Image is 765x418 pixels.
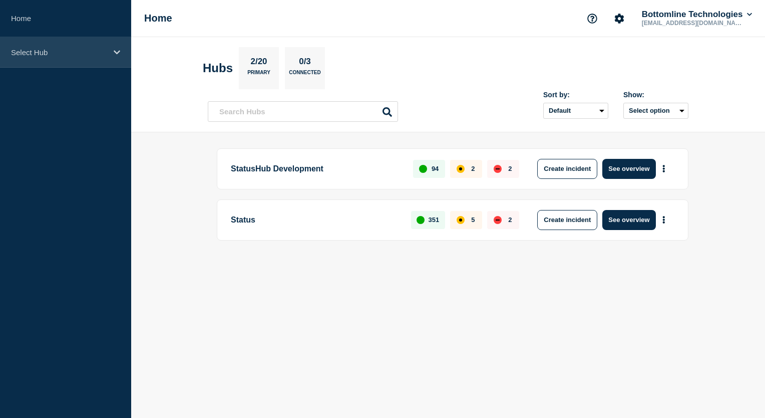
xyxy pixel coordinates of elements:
[429,216,440,224] p: 351
[494,165,502,173] div: down
[640,10,754,20] button: Bottomline Technologies
[144,13,172,24] h1: Home
[11,48,107,57] p: Select Hub
[417,216,425,224] div: up
[582,8,603,29] button: Support
[657,211,670,229] button: More actions
[471,165,475,172] p: 2
[508,165,512,172] p: 2
[494,216,502,224] div: down
[471,216,475,224] p: 5
[231,159,402,179] p: StatusHub Development
[289,70,320,80] p: Connected
[231,210,400,230] p: Status
[295,57,315,70] p: 0/3
[602,159,655,179] button: See overview
[203,61,233,75] h2: Hubs
[457,165,465,173] div: affected
[623,91,688,99] div: Show:
[247,57,271,70] p: 2/20
[609,8,630,29] button: Account settings
[457,216,465,224] div: affected
[640,20,744,27] p: [EMAIL_ADDRESS][DOMAIN_NAME]
[623,103,688,119] button: Select option
[508,216,512,224] p: 2
[208,101,398,122] input: Search Hubs
[657,159,670,178] button: More actions
[432,165,439,172] p: 94
[537,159,597,179] button: Create incident
[543,103,608,119] select: Sort by
[419,165,427,173] div: up
[602,210,655,230] button: See overview
[543,91,608,99] div: Sort by:
[247,70,270,80] p: Primary
[537,210,597,230] button: Create incident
